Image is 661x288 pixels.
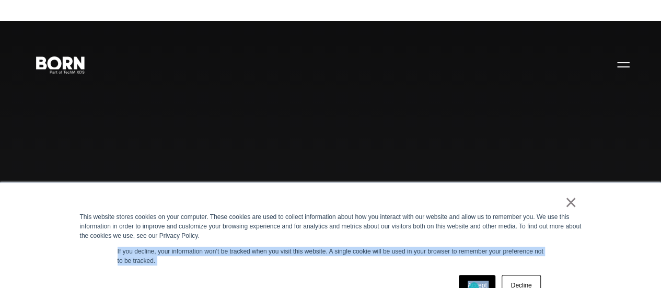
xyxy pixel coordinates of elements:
[80,212,582,240] div: This website stores cookies on your computer. These cookies are used to collect information about...
[565,198,577,207] a: ×
[611,53,636,75] button: Open
[118,247,544,266] p: If you decline, your information won’t be tracked when you visit this website. A single cookie wi...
